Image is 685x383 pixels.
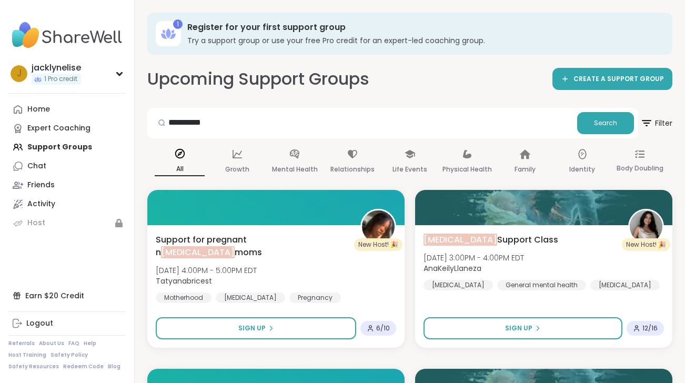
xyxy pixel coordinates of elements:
[108,363,120,370] a: Blog
[173,19,183,29] div: 1
[442,163,492,176] p: Physical Health
[27,123,90,134] div: Expert Coaching
[156,293,211,303] div: Motherhood
[8,195,126,214] a: Activity
[392,163,427,176] p: Life Events
[187,22,658,33] h3: Register for your first support group
[8,100,126,119] a: Home
[289,293,341,303] div: Pregnancy
[238,324,266,333] span: Sign Up
[424,234,497,246] span: [MEDICAL_DATA]
[577,112,634,134] button: Search
[354,238,402,251] div: New Host! 🎉
[156,234,349,259] span: Support for pregnant n moms
[642,324,658,332] span: 12 / 16
[156,276,212,286] b: Tatyanabricest
[573,75,664,84] span: CREATE A SUPPORT GROUP
[515,163,536,176] p: Family
[617,162,663,175] p: Body Doubling
[424,253,524,263] span: [DATE] 3:00PM - 4:00PM EDT
[27,161,46,172] div: Chat
[155,163,205,176] p: All
[216,293,285,303] div: [MEDICAL_DATA]
[27,218,45,228] div: Host
[27,180,55,190] div: Friends
[8,176,126,195] a: Friends
[27,199,55,209] div: Activity
[39,340,64,347] a: About Us
[8,351,46,359] a: Host Training
[424,280,493,290] div: [MEDICAL_DATA]
[590,280,660,290] div: [MEDICAL_DATA]
[622,238,670,251] div: New Host! 🎉
[32,62,81,74] div: jacklynelise
[8,214,126,233] a: Host
[594,118,617,128] span: Search
[376,324,390,332] span: 6 / 10
[424,234,558,246] span: Support Class
[187,35,658,46] h3: Try a support group or use your free Pro credit for an expert-led coaching group.
[330,163,375,176] p: Relationships
[84,340,96,347] a: Help
[44,75,77,84] span: 1 Pro credit
[640,110,672,136] span: Filter
[68,340,79,347] a: FAQ
[569,163,595,176] p: Identity
[272,163,318,176] p: Mental Health
[161,246,235,258] span: [MEDICAL_DATA]
[630,210,662,243] img: AnaKeilyLlaneza
[8,157,126,176] a: Chat
[156,317,356,339] button: Sign Up
[505,324,532,333] span: Sign Up
[17,67,22,80] span: j
[8,314,126,333] a: Logout
[8,119,126,138] a: Expert Coaching
[424,263,481,274] b: AnaKeilyLlaneza
[147,67,369,91] h2: Upcoming Support Groups
[51,351,88,359] a: Safety Policy
[640,108,672,138] button: Filter
[552,68,672,90] a: CREATE A SUPPORT GROUP
[8,17,126,54] img: ShareWell Nav Logo
[63,363,104,370] a: Redeem Code
[225,163,249,176] p: Growth
[27,104,50,115] div: Home
[497,280,586,290] div: General mental health
[156,265,257,276] span: [DATE] 4:00PM - 5:00PM EDT
[26,318,53,329] div: Logout
[424,317,622,339] button: Sign Up
[8,286,126,305] div: Earn $20 Credit
[362,210,395,243] img: Tatyanabricest
[8,363,59,370] a: Safety Resources
[8,340,35,347] a: Referrals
